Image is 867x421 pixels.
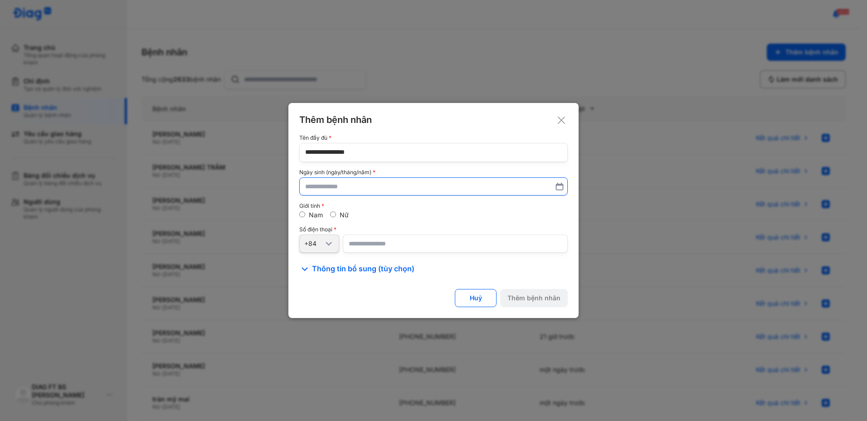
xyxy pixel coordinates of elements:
div: Tên đầy đủ [299,135,568,141]
div: Thêm bệnh nhân [507,294,560,302]
span: Thông tin bổ sung (tùy chọn) [312,264,414,274]
button: Thêm bệnh nhân [500,289,568,307]
div: Thêm bệnh nhân [299,114,568,126]
label: Nữ [340,211,349,219]
div: Giới tính [299,203,568,209]
button: Huỷ [455,289,497,307]
div: Số điện thoại [299,226,568,233]
div: +84 [304,240,323,248]
label: Nam [309,211,323,219]
div: Ngày sinh (ngày/tháng/năm) [299,169,568,176]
